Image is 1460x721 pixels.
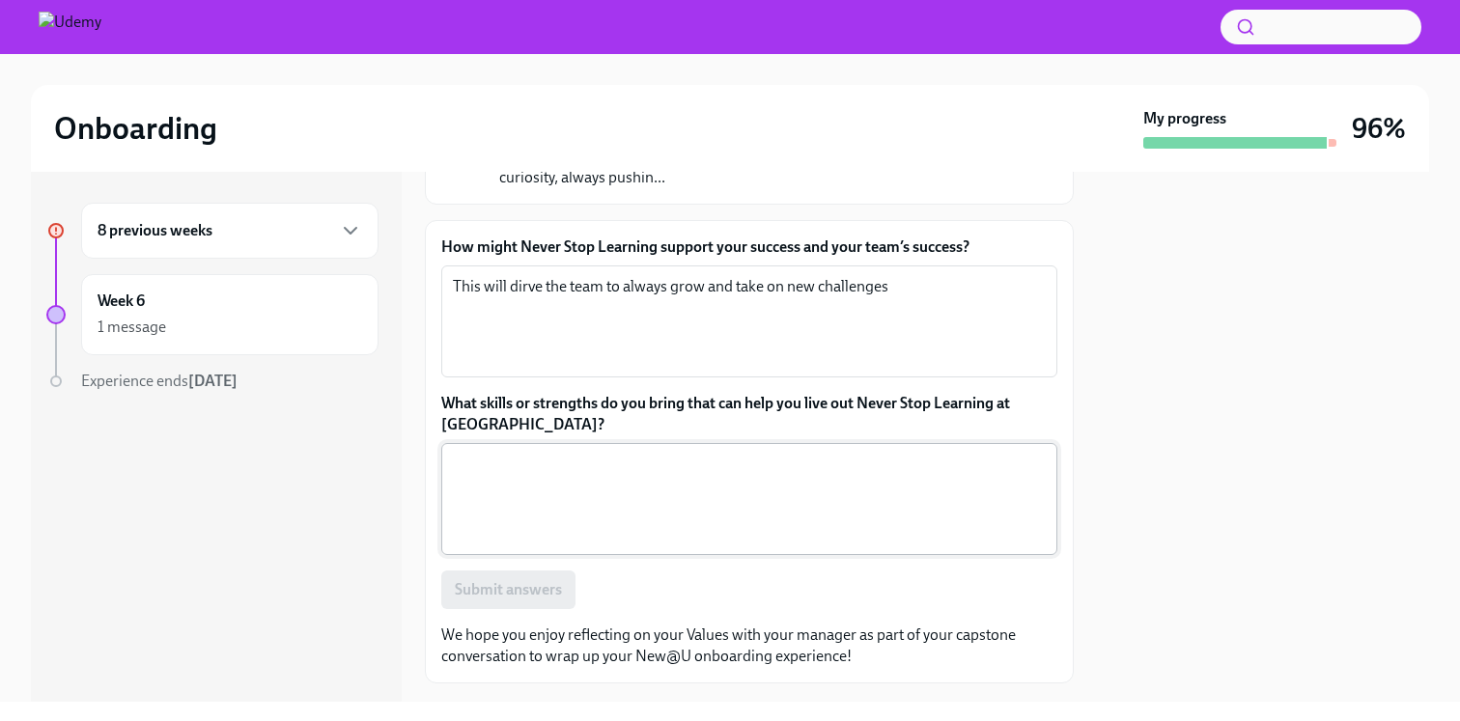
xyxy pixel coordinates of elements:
textarea: This will dirve the team to always grow and take on new challenges [453,275,1046,368]
label: How might Never Stop Learning support your success and your team’s success? [441,236,1057,258]
div: 8 previous weeks [81,203,379,259]
strong: [DATE] [188,372,238,390]
div: 1 message [98,317,166,338]
img: Udemy [39,12,101,42]
a: Week 61 message [46,274,379,355]
label: What skills or strengths do you bring that can help you live out Never Stop Learning at [GEOGRAPH... [441,393,1057,435]
h6: Week 6 [98,291,145,312]
span: Experience ends [81,372,238,390]
h6: 8 previous weeks [98,220,212,241]
h2: Onboarding [54,109,217,148]
strong: My progress [1143,108,1226,129]
p: We hope you enjoy reflecting on your Values with your manager as part of your capstone conversati... [441,624,1057,667]
h3: 96% [1352,111,1406,146]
